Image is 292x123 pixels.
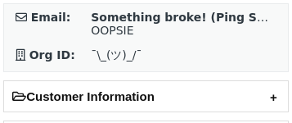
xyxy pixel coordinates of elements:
strong: Email: [31,11,71,24]
strong: Org ID: [29,48,75,61]
h2: Customer Information [4,81,288,112]
span: OOPSIE [91,24,133,37]
span: ¯\_(ツ)_/¯ [91,48,142,61]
